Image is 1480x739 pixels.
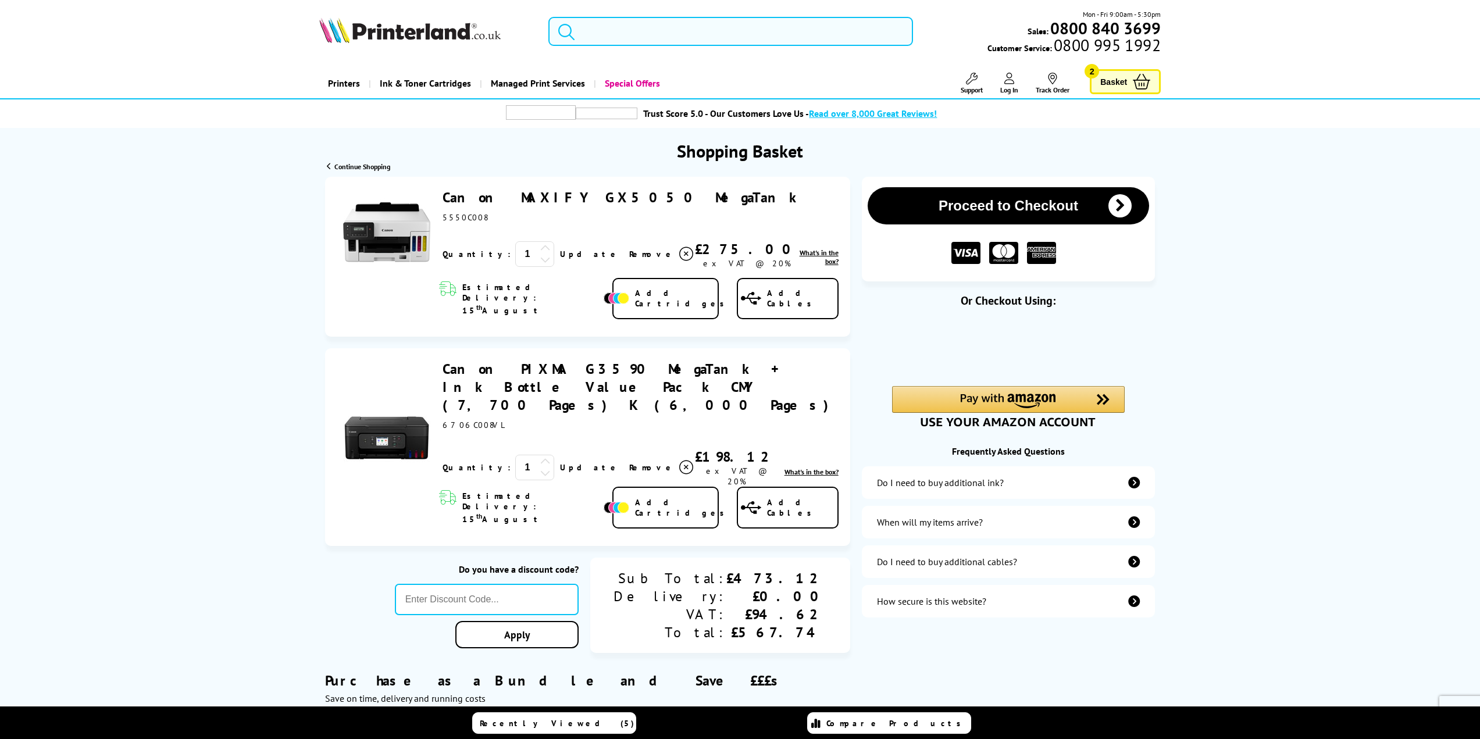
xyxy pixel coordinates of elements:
div: Do I need to buy additional cables? [877,556,1017,567]
a: Basket 2 [1090,69,1161,94]
span: Read over 8,000 Great Reviews! [809,108,937,119]
div: Delivery: [614,587,726,605]
input: Enter Discount Code... [395,584,579,615]
iframe: PayPal [892,327,1125,353]
span: ex VAT @ 20% [703,258,791,269]
a: items-arrive [862,506,1156,538]
div: £94.62 [726,605,827,623]
span: Continue Shopping [334,162,390,171]
img: trustpilot rating [506,105,576,120]
img: Canon MAXIFY GX5050 MegaTank [343,188,430,276]
a: Delete item from your basket [629,459,695,476]
sup: th [476,303,482,312]
span: Remove [629,462,675,473]
b: 0800 840 3699 [1050,17,1161,39]
a: Support [961,73,983,94]
div: Purchase as a Bundle and Save £££s [325,654,850,704]
span: Support [961,85,983,94]
a: additional-ink [862,466,1156,499]
img: MASTER CARD [989,242,1018,265]
a: Update [560,249,620,259]
a: Trust Score 5.0 - Our Customers Love Us -Read over 8,000 Great Reviews! [643,108,937,119]
div: £473.12 [726,569,827,587]
span: ex VAT @ 20% [706,466,767,487]
span: 6706C008VL [443,420,506,430]
span: 5550C008 [443,212,487,223]
a: additional-cables [862,545,1156,578]
a: Printerland Logo [319,17,534,45]
span: Remove [629,249,675,259]
a: Recently Viewed (5) [472,712,636,734]
span: Log In [1000,85,1018,94]
h1: Shopping Basket [677,140,803,162]
div: Do you have a discount code? [395,563,579,575]
a: Managed Print Services [480,69,594,98]
a: 0800 840 3699 [1049,23,1161,34]
div: Or Checkout Using: [862,293,1156,308]
span: Basket [1100,74,1127,90]
span: Recently Viewed (5) [480,718,634,729]
span: What's in the box? [800,248,839,266]
a: Canon MAXIFY GX5050 MegaTank [443,188,804,206]
span: 2 [1085,64,1099,78]
div: Sub Total: [614,569,726,587]
span: Sales: [1028,26,1049,37]
img: Canon PIXMA G3590 MegaTank + Ink Bottle Value Pack CMY (7,700 Pages) K (6,000 Pages) [343,379,430,466]
span: What's in the box? [784,467,839,476]
a: Delete item from your basket [629,245,695,263]
span: Add Cables [767,497,837,518]
a: lnk_inthebox [799,248,838,266]
span: Customer Service: [987,40,1161,53]
a: Printers [319,69,369,98]
button: Proceed to Checkout [868,187,1150,224]
img: Add Cartridges [604,292,629,304]
img: American Express [1027,242,1056,265]
span: Estimated Delivery: 15 August [462,282,601,316]
sup: th [476,512,482,520]
img: VISA [951,242,980,265]
a: secure-website [862,585,1156,617]
span: Add Cables [767,288,837,309]
div: Frequently Asked Questions [862,445,1156,457]
span: Ink & Toner Cartridges [380,69,471,98]
div: Do I need to buy additional ink? [877,477,1004,488]
a: lnk_inthebox [784,467,839,476]
span: Estimated Delivery: 15 August [462,491,601,524]
a: Ink & Toner Cartridges [369,69,480,98]
a: Update [560,462,620,473]
span: Add Cartridges [635,497,730,518]
div: Total: [614,623,726,641]
div: £198.12 [695,448,778,466]
a: Canon PIXMA G3590 MegaTank + Ink Bottle Value Pack CMY (7,700 Pages) K (6,000 Pages) [443,360,836,414]
div: £275.00 [695,240,799,258]
a: Special Offers [594,69,669,98]
div: Amazon Pay - Use your Amazon account [892,386,1125,427]
a: Continue Shopping [327,162,390,171]
span: 0800 995 1992 [1052,40,1161,51]
a: Log In [1000,73,1018,94]
img: Add Cartridges [604,502,629,513]
div: £567.74 [726,623,827,641]
a: Compare Products [807,712,971,734]
span: Mon - Fri 9:00am - 5:30pm [1083,9,1161,20]
div: £0.00 [726,587,827,605]
span: Compare Products [826,718,967,729]
div: Save on time, delivery and running costs [325,692,850,704]
a: Track Order [1036,73,1069,94]
img: Printerland Logo [319,17,501,43]
a: Apply [455,621,579,648]
div: How secure is this website? [877,595,986,607]
span: Quantity: [443,462,511,473]
div: When will my items arrive? [877,516,983,528]
span: Add Cartridges [635,288,730,309]
span: Quantity: [443,249,511,259]
img: trustpilot rating [576,108,637,119]
div: VAT: [614,605,726,623]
